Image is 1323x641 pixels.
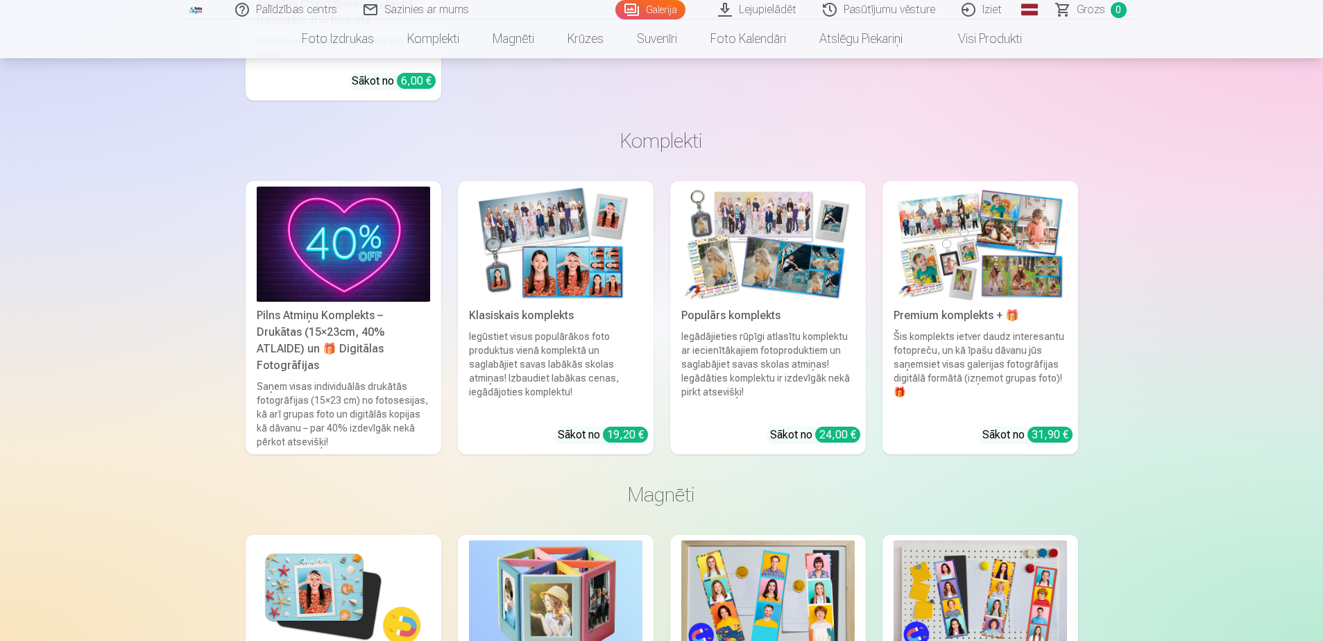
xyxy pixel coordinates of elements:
a: Klasiskais komplektsKlasiskais komplektsIegūstiet visus populārākos foto produktus vienā komplekt... [458,181,654,455]
a: Magnēti [476,19,551,58]
div: Sākot no [352,73,436,89]
div: 19,20 € [603,427,648,443]
a: Atslēgu piekariņi [803,19,919,58]
div: Sākot no [770,427,860,443]
img: Pilns Atmiņu Komplekts – Drukātas (15×23cm, 40% ATLAIDE) un 🎁 Digitālas Fotogrāfijas [257,187,430,302]
a: Suvenīri [620,19,694,58]
span: 0 [1111,2,1127,18]
img: Populārs komplekts [681,187,855,302]
a: Populārs komplektsPopulārs komplektsIegādājieties rūpīgi atlasītu komplektu ar iecienītākajiem fo... [670,181,866,455]
img: Premium komplekts + 🎁 [894,187,1067,302]
a: Visi produkti [919,19,1039,58]
div: Sākot no [558,427,648,443]
a: Foto kalendāri [694,19,803,58]
a: Pilns Atmiņu Komplekts – Drukātas (15×23cm, 40% ATLAIDE) un 🎁 Digitālas Fotogrāfijas Pilns Atmiņu... [246,181,441,455]
div: Populārs komplekts [676,307,860,324]
h3: Komplekti [257,128,1067,153]
div: Premium komplekts + 🎁 [888,307,1073,324]
div: Iegūstiet visus populārākos foto produktus vienā komplektā un saglabājiet savas labākās skolas at... [463,330,648,416]
a: Komplekti [391,19,476,58]
img: Klasiskais komplekts [469,187,642,302]
span: Grozs [1077,1,1105,18]
div: Iegādājieties rūpīgi atlasītu komplektu ar iecienītākajiem fotoproduktiem un saglabājiet savas sk... [676,330,860,416]
a: Foto izdrukas [285,19,391,58]
div: Saņem visas individuālās drukātās fotogrāfijas (15×23 cm) no fotosesijas, kā arī grupas foto un d... [251,379,436,449]
div: Sākot no [982,427,1073,443]
a: Premium komplekts + 🎁 Premium komplekts + 🎁Šis komplekts ietver daudz interesantu fotopreču, un k... [882,181,1078,455]
div: Klasiskais komplekts [463,307,648,324]
a: Krūzes [551,19,620,58]
div: 6,00 € [397,73,436,89]
div: Šis komplekts ietver daudz interesantu fotopreču, un kā īpašu dāvanu jūs saņemsiet visas galerija... [888,330,1073,416]
img: /fa1 [189,6,204,14]
div: 24,00 € [815,427,860,443]
h3: Magnēti [257,482,1067,507]
div: 31,90 € [1027,427,1073,443]
div: Pilns Atmiņu Komplekts – Drukātas (15×23cm, 40% ATLAIDE) un 🎁 Digitālas Fotogrāfijas [251,307,436,374]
